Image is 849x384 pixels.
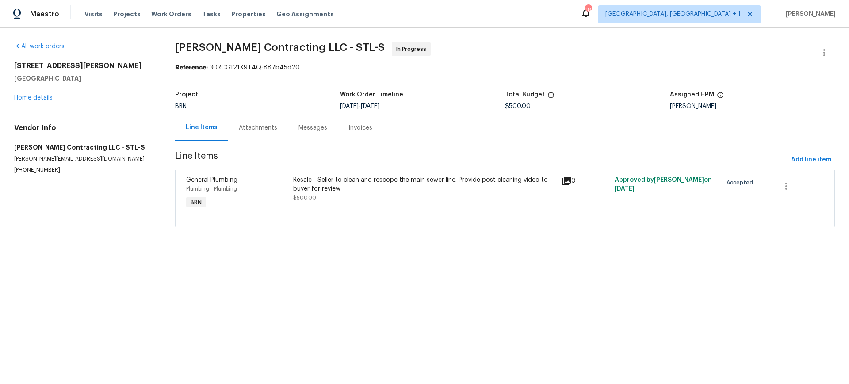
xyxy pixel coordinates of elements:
span: Work Orders [151,10,191,19]
span: In Progress [396,45,430,54]
span: Plumbing - Plumbing [186,186,237,192]
span: $500.00 [293,195,316,200]
div: 18 [585,5,591,14]
span: Visits [84,10,103,19]
span: [DATE] [615,186,635,192]
h5: Work Order Timeline [340,92,403,98]
span: Accepted [727,178,757,187]
button: Add line item [788,152,835,168]
h5: Assigned HPM [670,92,714,98]
a: Home details [14,95,53,101]
p: [PHONE_NUMBER] [14,166,154,174]
div: Attachments [239,123,277,132]
span: The total cost of line items that have been proposed by Opendoor. This sum includes line items th... [547,92,555,103]
span: The hpm assigned to this work order. [717,92,724,103]
div: Resale - Seller to clean and rescope the main sewer line. Provide post cleaning video to buyer fo... [293,176,556,193]
h4: Vendor Info [14,123,154,132]
span: - [340,103,379,109]
span: Line Items [175,152,788,168]
div: Line Items [186,123,218,132]
div: 30RCG121X9T4Q-887b45d20 [175,63,835,72]
span: BRN [175,103,187,109]
div: Invoices [348,123,372,132]
span: Maestro [30,10,59,19]
h5: Project [175,92,198,98]
span: Tasks [202,11,221,17]
span: $500.00 [505,103,531,109]
span: Approved by [PERSON_NAME] on [615,177,712,192]
div: [PERSON_NAME] [670,103,835,109]
span: [DATE] [361,103,379,109]
span: [PERSON_NAME] [782,10,836,19]
div: 3 [561,176,609,186]
h5: [PERSON_NAME] Contracting LLC - STL-S [14,143,154,152]
h5: [GEOGRAPHIC_DATA] [14,74,154,83]
span: General Plumbing [186,177,237,183]
span: BRN [187,198,205,207]
span: [PERSON_NAME] Contracting LLC - STL-S [175,42,385,53]
span: [DATE] [340,103,359,109]
a: All work orders [14,43,65,50]
div: Messages [298,123,327,132]
span: Projects [113,10,141,19]
span: [GEOGRAPHIC_DATA], [GEOGRAPHIC_DATA] + 1 [605,10,741,19]
p: [PERSON_NAME][EMAIL_ADDRESS][DOMAIN_NAME] [14,155,154,163]
b: Reference: [175,65,208,71]
span: Properties [231,10,266,19]
span: Geo Assignments [276,10,334,19]
h2: [STREET_ADDRESS][PERSON_NAME] [14,61,154,70]
span: Add line item [791,154,831,165]
h5: Total Budget [505,92,545,98]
